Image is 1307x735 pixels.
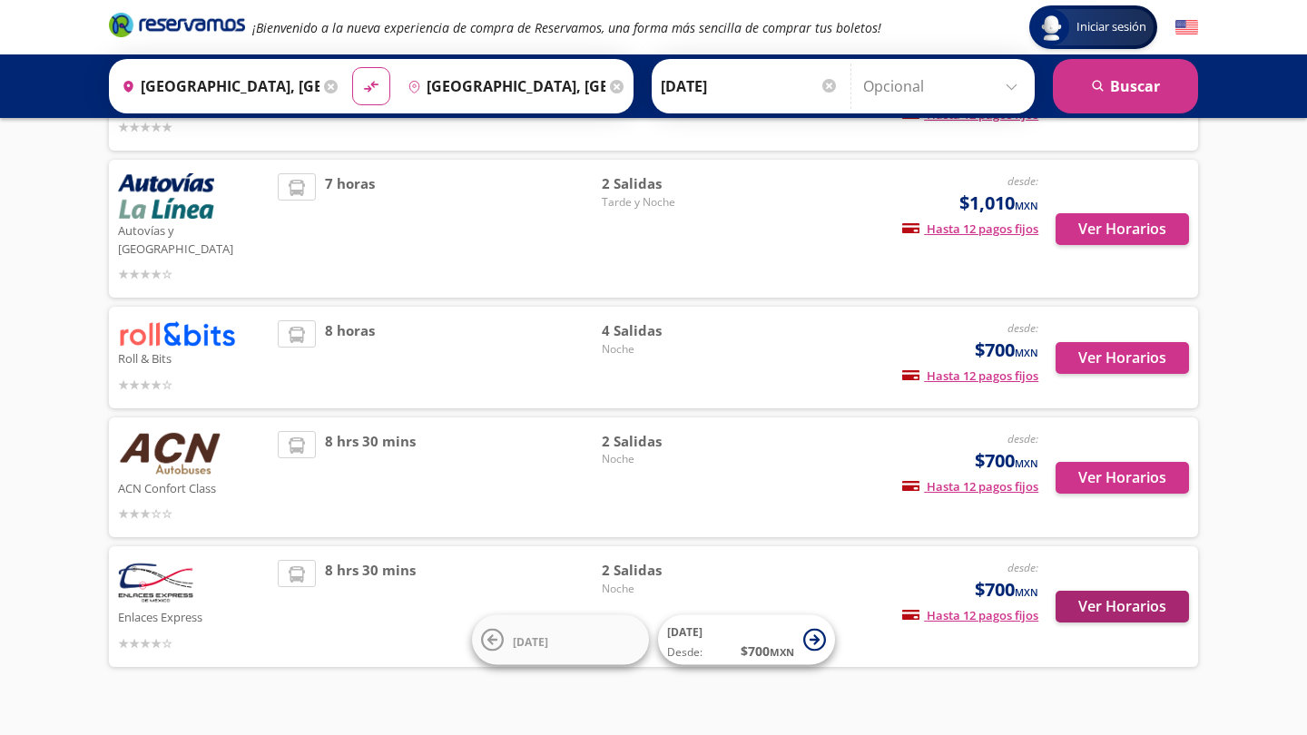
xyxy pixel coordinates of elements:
span: Noche [602,581,729,597]
em: desde: [1007,173,1038,189]
small: MXN [770,645,794,659]
em: desde: [1007,320,1038,336]
span: $ 700 [741,642,794,661]
span: $700 [975,576,1038,603]
button: [DATE]Desde:$700MXN [658,615,835,665]
button: Ver Horarios [1056,591,1189,622]
p: ACN Confort Class [118,476,269,498]
small: MXN [1015,456,1038,470]
span: $700 [975,337,1038,364]
span: 8 hrs 30 mins [325,431,416,524]
button: Ver Horarios [1056,342,1189,374]
img: Roll & Bits [118,320,236,347]
em: desde: [1007,431,1038,446]
button: Ver Horarios [1056,462,1189,494]
em: ¡Bienvenido a la nueva experiencia de compra de Reservamos, una forma más sencilla de comprar tus... [252,19,881,36]
input: Buscar Destino [400,64,605,109]
span: Noche [602,451,729,467]
span: 8 hrs 30 mins [325,560,416,653]
small: MXN [1015,585,1038,599]
span: $700 [975,447,1038,475]
span: [DATE] [513,633,548,649]
i: Brand Logo [109,11,245,38]
span: Hasta 12 pagos fijos [902,478,1038,495]
span: [DATE] [667,624,703,640]
p: Roll & Bits [118,347,269,368]
span: Hasta 12 pagos fijos [902,367,1038,384]
img: ACN Confort Class [118,431,221,476]
span: Hasta 12 pagos fijos [902,607,1038,623]
p: Autovías y [GEOGRAPHIC_DATA] [118,219,269,258]
span: Hasta 12 pagos fijos [902,220,1038,237]
button: English [1175,16,1198,39]
p: Enlaces Express [118,605,269,627]
a: Brand Logo [109,11,245,44]
input: Buscar Origen [114,64,319,109]
small: MXN [1015,199,1038,212]
img: Autovías y La Línea [118,173,214,219]
span: 2 Salidas [602,173,729,194]
button: Buscar [1053,59,1198,113]
button: [DATE] [472,615,649,665]
em: desde: [1007,560,1038,575]
span: Noche [602,341,729,358]
span: Desde: [667,644,703,661]
span: 8 horas [325,320,375,394]
span: 7 horas [325,173,375,284]
button: Ver Horarios [1056,213,1189,245]
span: Iniciar sesión [1069,18,1154,36]
span: $1,010 [959,190,1038,217]
small: MXN [1015,346,1038,359]
img: Enlaces Express [118,560,193,605]
span: 2 Salidas [602,431,729,452]
span: 4 Salidas [602,320,729,341]
input: Elegir Fecha [661,64,839,109]
input: Opcional [863,64,1026,109]
span: Tarde y Noche [602,194,729,211]
span: 2 Salidas [602,560,729,581]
